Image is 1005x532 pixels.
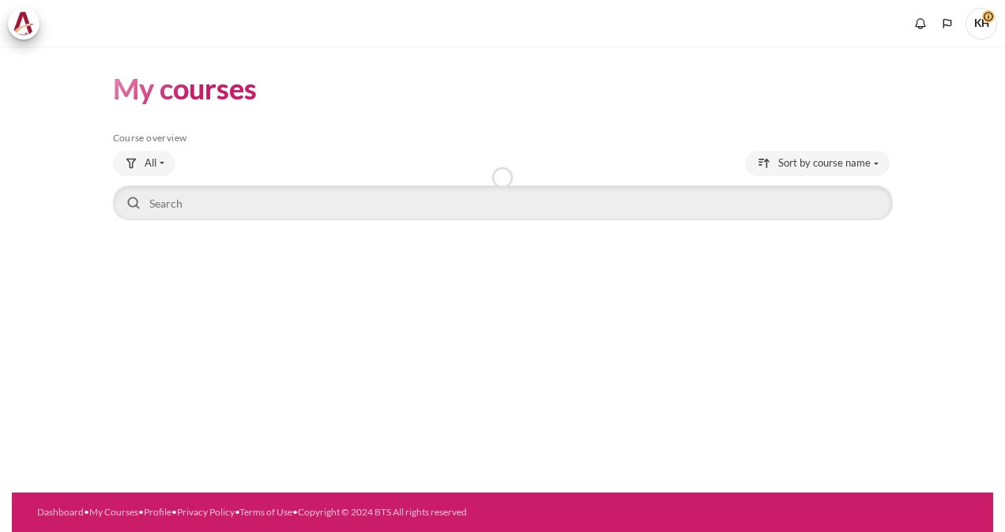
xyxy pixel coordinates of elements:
button: Grouping drop-down menu [113,151,175,176]
img: Architeck [13,12,35,36]
a: Privacy Policy [177,506,235,518]
a: Terms of Use [239,506,292,518]
a: Copyright © 2024 BTS All rights reserved [298,506,467,518]
a: Dashboard [37,506,84,518]
a: User menu [965,8,997,39]
a: Profile [144,506,171,518]
h1: My courses [113,70,257,107]
span: Sort by course name [778,155,871,171]
span: KH [965,8,997,39]
h5: Course overview [113,132,893,144]
a: My Courses [89,506,138,518]
span: All [145,155,156,171]
button: Sorting drop-down menu [745,151,890,176]
div: Show notification window with no new notifications [909,12,932,36]
a: Architeck Architeck [8,8,47,39]
input: Search [113,185,893,220]
section: Content [12,47,993,247]
button: Languages [935,12,959,36]
div: Course overview controls [113,151,893,223]
div: • • • • • [37,505,548,519]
